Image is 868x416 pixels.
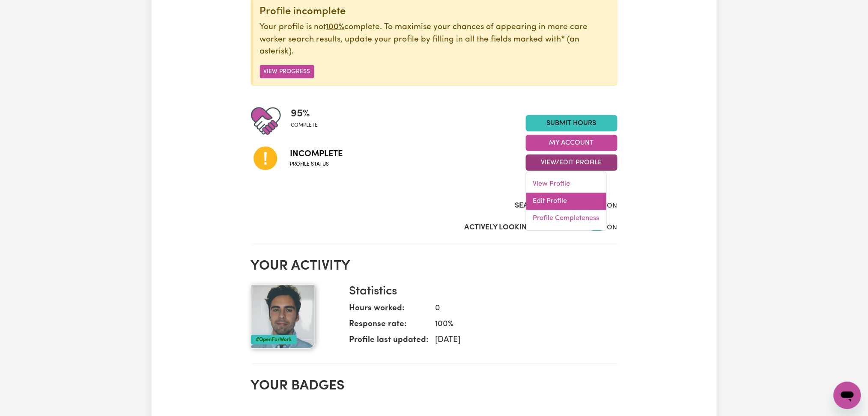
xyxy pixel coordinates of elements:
[251,378,617,394] h2: Your badges
[526,135,617,151] button: My Account
[251,258,617,274] h2: Your activity
[526,115,617,131] a: Submit Hours
[465,222,580,233] label: Actively Looking for Clients
[260,21,610,58] p: Your profile is not complete. To maximise your chances of appearing in more care worker search re...
[526,155,617,171] button: View/Edit Profile
[349,303,429,318] dt: Hours worked:
[291,106,325,136] div: Profile completeness: 95%
[526,210,606,227] a: Profile Completeness
[429,318,611,331] dd: 100 %
[260,6,610,18] div: Profile incomplete
[526,176,606,193] a: View Profile
[260,65,314,78] button: View Progress
[251,285,315,349] img: Your profile picture
[515,200,580,211] label: Search Visibility
[251,335,297,345] div: #OpenForWork
[291,122,318,129] span: complete
[429,303,611,315] dd: 0
[526,193,606,210] a: Edit Profile
[526,172,607,231] div: View/Edit Profile
[290,148,343,160] span: Incomplete
[349,334,429,350] dt: Profile last updated:
[607,202,617,209] span: ON
[834,382,861,409] iframe: Button to launch messaging window
[291,106,318,122] span: 95 %
[349,285,611,299] h3: Statistics
[290,160,343,168] span: Profile status
[349,318,429,334] dt: Response rate:
[429,334,611,347] dd: [DATE]
[326,23,345,31] u: 100%
[607,224,617,231] span: ON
